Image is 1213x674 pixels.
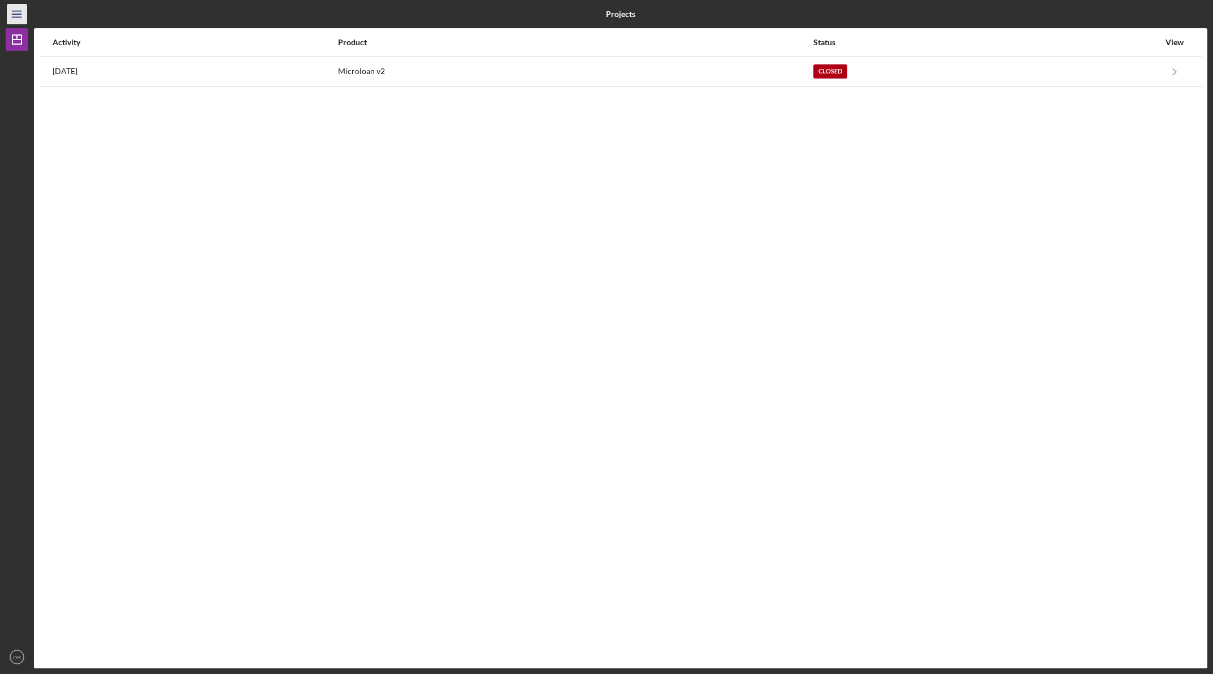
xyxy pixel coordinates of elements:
div: Activity [53,38,337,47]
div: Product [338,38,812,47]
text: OR [13,654,21,660]
b: Projects [606,10,635,19]
div: View [1160,38,1189,47]
div: Microloan v2 [338,58,812,86]
div: Closed [813,64,847,79]
div: Status [813,38,1159,47]
time: 2025-04-07 20:20 [53,67,77,76]
button: OR [6,646,28,668]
